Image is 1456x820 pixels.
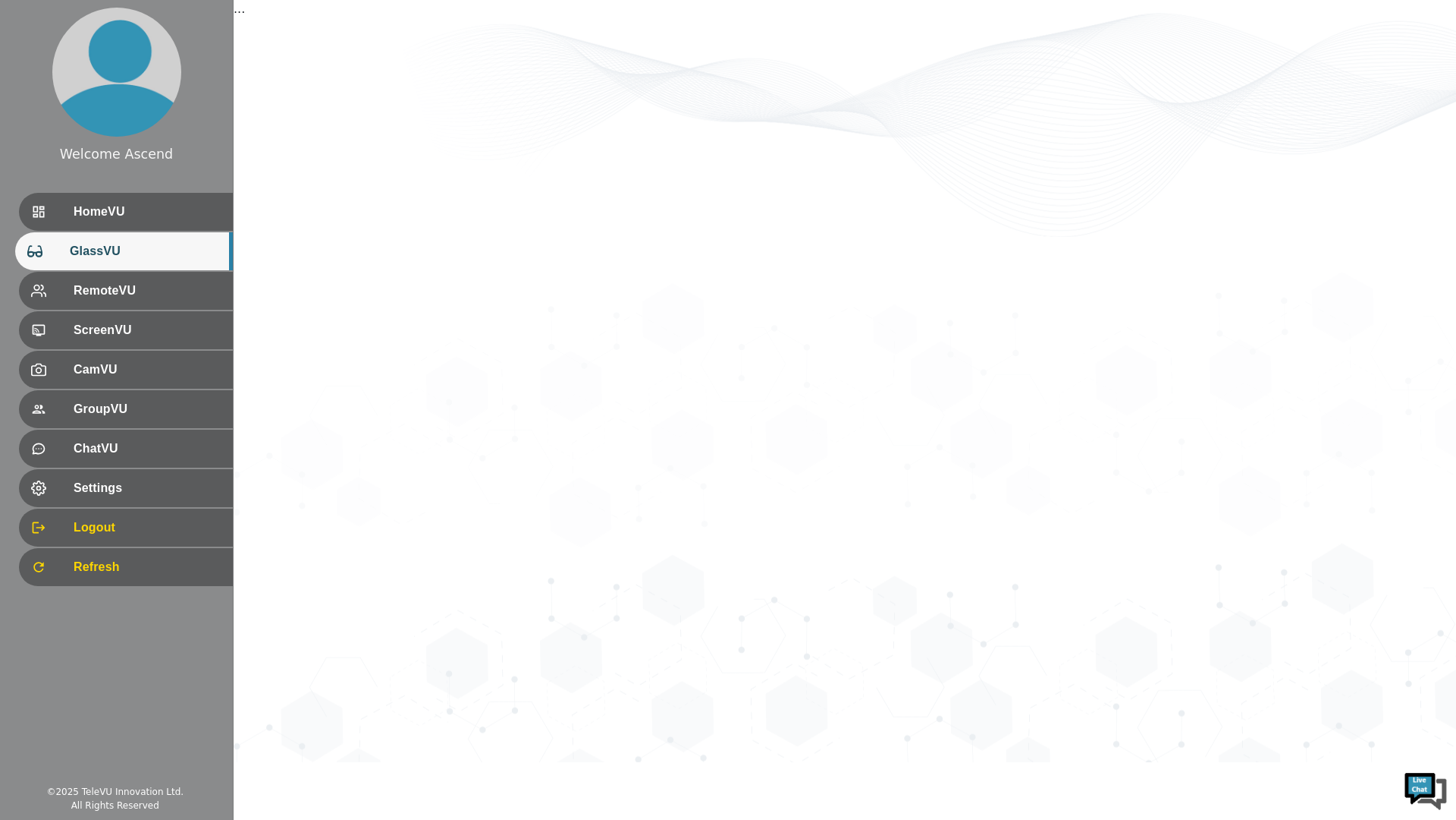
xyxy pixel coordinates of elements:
[8,415,289,468] textarea: Type your message and hit 'Enter'
[74,479,221,497] span: Settings
[46,785,184,799] div: © 2025 TeleVU Innovation Ltd.
[26,71,64,109] img: d_736959983_company_1615157101543_736959983
[74,321,221,339] span: ScreenVU
[19,390,233,428] div: GroupVU
[19,311,233,349] div: ScreenVU
[19,469,233,507] div: Settings
[79,80,255,99] div: Chat with us now
[19,193,233,231] div: HomeVU
[15,232,233,270] div: GlassVU
[74,203,221,221] span: HomeVU
[74,558,221,576] span: Refresh
[74,361,221,379] span: CamVU
[19,272,233,310] div: RemoteVU
[249,8,285,44] div: Minimize live chat window
[74,519,221,537] span: Logout
[74,282,221,300] span: RemoteVU
[60,144,173,164] div: Welcome Ascend
[19,509,233,547] div: Logout
[52,8,181,137] img: profile.png
[70,242,221,260] span: GlassVU
[19,351,233,389] div: CamVU
[74,400,221,418] span: GroupVU
[1403,767,1448,812] img: Chat Widget
[19,430,233,468] div: ChatVU
[19,548,233,586] div: Refresh
[88,191,209,345] span: We're online!
[71,799,159,812] div: All Rights Reserved
[74,440,221,458] span: ChatVU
